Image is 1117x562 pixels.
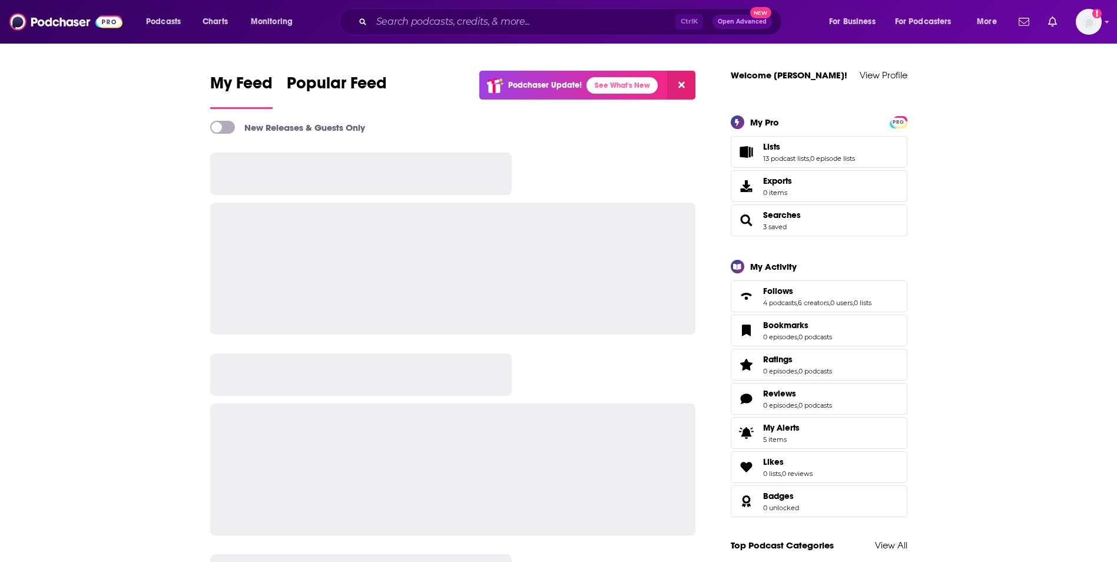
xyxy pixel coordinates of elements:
[763,457,813,467] a: Likes
[798,367,832,375] a: 0 podcasts
[809,154,810,163] span: ,
[735,425,758,441] span: My Alerts
[731,70,847,81] a: Welcome [PERSON_NAME]!
[763,491,799,501] a: Badges
[829,299,830,307] span: ,
[763,189,792,197] span: 0 items
[9,11,122,33] img: Podchaser - Follow, Share and Rate Podcasts
[718,19,767,25] span: Open Advanced
[829,14,876,30] span: For Business
[887,12,969,31] button: open menu
[251,14,293,30] span: Monitoring
[763,333,797,341] a: 0 episodes
[798,333,832,341] a: 0 podcasts
[860,70,907,81] a: View Profile
[372,12,675,31] input: Search podcasts, credits, & more...
[731,383,907,415] span: Reviews
[763,210,801,220] span: Searches
[735,144,758,160] a: Lists
[763,176,792,186] span: Exports
[763,141,780,152] span: Lists
[731,451,907,483] span: Likes
[210,73,273,100] span: My Feed
[830,299,853,307] a: 0 users
[210,73,273,109] a: My Feed
[735,178,758,194] span: Exports
[750,117,779,128] div: My Pro
[763,354,832,365] a: Ratings
[782,470,813,478] a: 0 reviews
[763,223,787,231] a: 3 saved
[731,204,907,236] span: Searches
[875,540,907,551] a: View All
[203,14,228,30] span: Charts
[763,299,797,307] a: 4 podcasts
[763,286,793,296] span: Follows
[763,320,808,330] span: Bookmarks
[853,299,854,307] span: ,
[712,15,772,29] button: Open AdvancedNew
[675,14,703,29] span: Ctrl K
[146,14,181,30] span: Podcasts
[750,7,771,18] span: New
[763,491,794,501] span: Badges
[735,459,758,475] a: Likes
[731,170,907,202] a: Exports
[210,121,365,134] a: New Releases & Guests Only
[287,73,387,100] span: Popular Feed
[1043,12,1062,32] a: Show notifications dropdown
[735,356,758,373] a: Ratings
[1092,9,1102,18] svg: Add a profile image
[798,299,829,307] a: 6 creators
[731,417,907,449] a: My Alerts
[731,136,907,168] span: Lists
[763,154,809,163] a: 13 podcast lists
[735,493,758,510] a: Badges
[810,154,855,163] a: 0 episode lists
[763,504,799,512] a: 0 unlocked
[763,354,793,365] span: Ratings
[763,457,784,467] span: Likes
[350,8,793,35] div: Search podcasts, credits, & more...
[508,80,582,90] p: Podchaser Update!
[763,286,871,296] a: Follows
[969,12,1012,31] button: open menu
[797,333,798,341] span: ,
[731,280,907,312] span: Follows
[735,322,758,339] a: Bookmarks
[781,470,782,478] span: ,
[763,320,832,330] a: Bookmarks
[895,14,952,30] span: For Podcasters
[138,12,196,31] button: open menu
[977,14,997,30] span: More
[763,401,797,409] a: 0 episodes
[763,422,800,433] span: My Alerts
[797,401,798,409] span: ,
[731,315,907,346] span: Bookmarks
[195,12,235,31] a: Charts
[1014,12,1034,32] a: Show notifications dropdown
[1076,9,1102,35] span: Logged in as smacnaughton
[763,388,796,399] span: Reviews
[763,388,832,399] a: Reviews
[735,288,758,305] a: Follows
[586,77,658,94] a: See What's New
[1076,9,1102,35] img: User Profile
[891,118,906,127] span: PRO
[287,73,387,109] a: Popular Feed
[735,212,758,229] a: Searches
[797,299,798,307] span: ,
[763,435,800,444] span: 5 items
[731,485,907,517] span: Badges
[821,12,890,31] button: open menu
[798,401,832,409] a: 0 podcasts
[891,117,906,125] a: PRO
[763,470,781,478] a: 0 lists
[731,349,907,381] span: Ratings
[243,12,308,31] button: open menu
[763,367,797,375] a: 0 episodes
[735,391,758,407] a: Reviews
[797,367,798,375] span: ,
